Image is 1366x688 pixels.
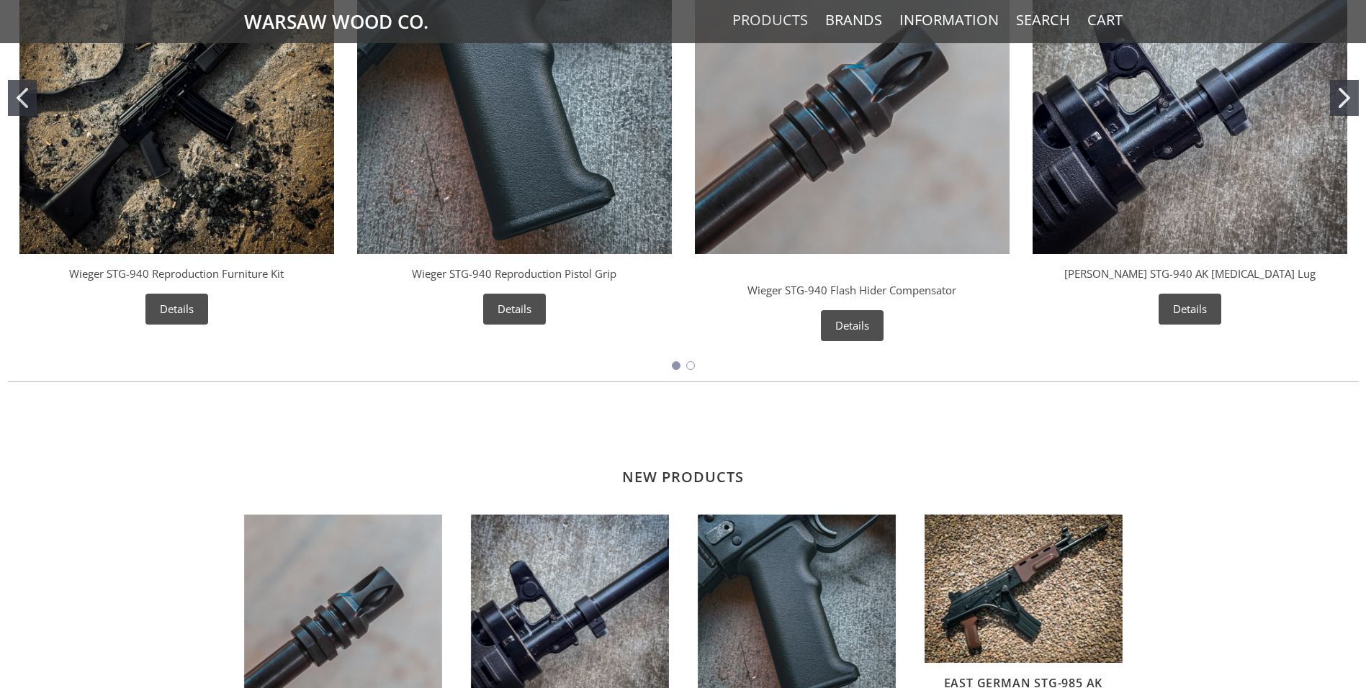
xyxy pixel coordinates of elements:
button: Go to slide 1 [672,361,680,370]
a: Details [1159,294,1221,325]
a: Brands [825,11,882,30]
a: [PERSON_NAME] STG-940 AK [MEDICAL_DATA] Lug [1064,266,1316,281]
a: Details [145,294,208,325]
button: Go to slide 2 [1330,80,1359,116]
a: Wieger STG-940 Reproduction Pistol Grip [412,266,616,281]
div: Warsaw Wood Co. [800,266,904,282]
h2: New Products [244,425,1123,486]
img: East German STG-985 AK Handguard [925,515,1123,663]
button: Go to slide 1 [8,80,37,116]
a: Products [732,11,808,30]
a: Cart [1087,11,1123,30]
a: Information [899,11,999,30]
a: Details [821,310,884,341]
a: Details [483,294,546,325]
a: Wieger STG-940 Reproduction Furniture Kit [69,266,284,281]
button: Go to slide 2 [686,361,695,370]
a: Wieger STG-940 Flash Hider Compensator [747,283,956,297]
a: Search [1016,11,1070,30]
